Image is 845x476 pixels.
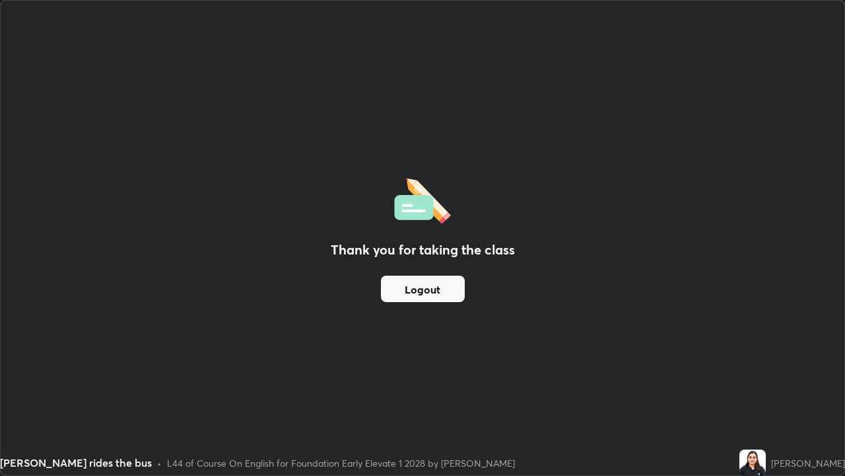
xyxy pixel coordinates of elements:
[394,174,451,224] img: offlineFeedback.1438e8b3.svg
[157,456,162,470] div: •
[739,450,766,476] img: d4ef75bf31ad4c7c9eed91f4f8809487.jpg
[771,456,845,470] div: [PERSON_NAME]
[167,456,515,470] div: L44 of Course On English for Foundation Early Elevate 1 2028 by [PERSON_NAME]
[331,240,515,260] h2: Thank you for taking the class
[381,276,465,302] button: Logout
